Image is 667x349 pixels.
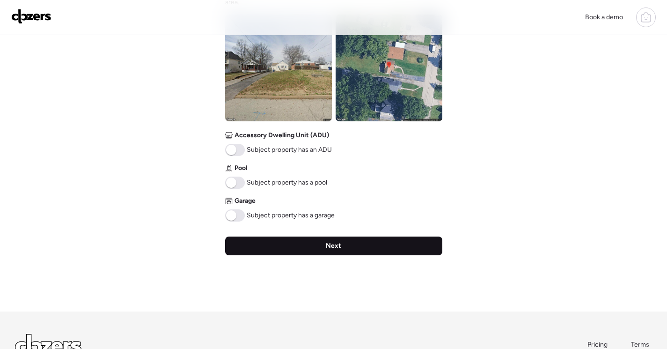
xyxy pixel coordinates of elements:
span: Pricing [587,341,608,349]
img: Logo [11,9,51,24]
span: Book a demo [585,13,623,21]
span: Subject property has an ADU [247,145,332,155]
span: Subject property has a garage [247,211,335,220]
span: Terms [631,341,649,349]
span: Accessory Dwelling Unit (ADU) [235,131,329,140]
span: Subject property has a pool [247,178,327,187]
span: Next [326,241,341,251]
span: Garage [235,196,256,206]
span: Pool [235,163,247,173]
